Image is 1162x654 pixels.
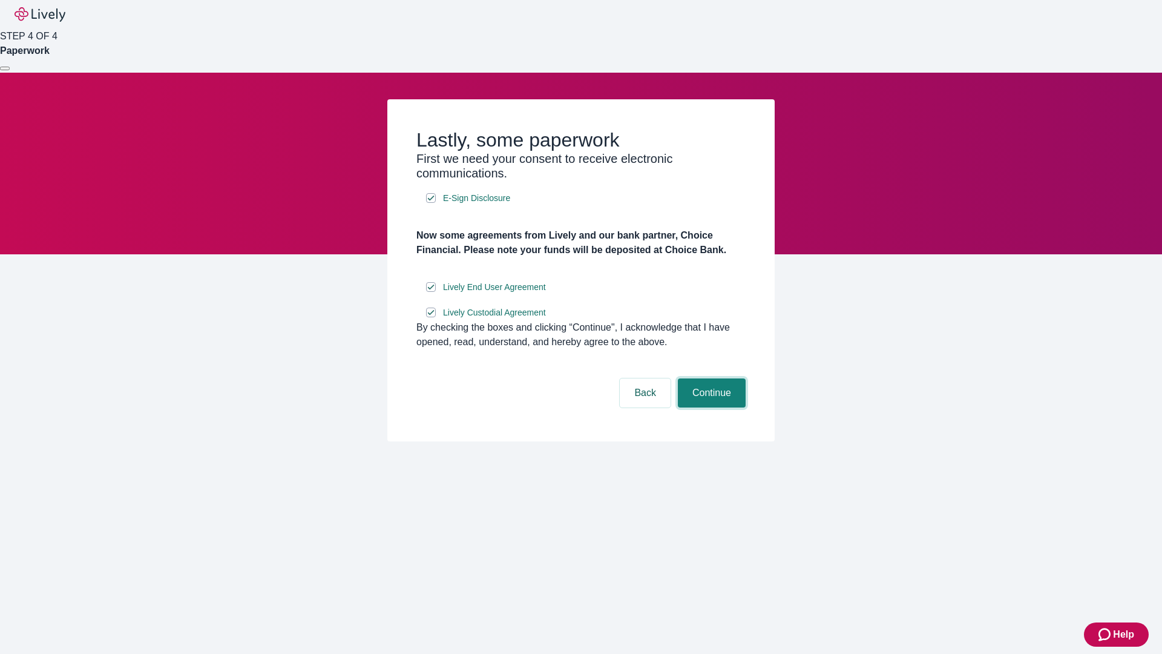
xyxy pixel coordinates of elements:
a: e-sign disclosure document [441,305,548,320]
span: E-Sign Disclosure [443,192,510,205]
div: By checking the boxes and clicking “Continue", I acknowledge that I have opened, read, understand... [416,320,746,349]
h2: Lastly, some paperwork [416,128,746,151]
button: Continue [678,378,746,408]
button: Zendesk support iconHelp [1084,623,1149,647]
img: Lively [15,7,65,22]
h3: First we need your consent to receive electronic communications. [416,151,746,180]
span: Lively Custodial Agreement [443,306,546,319]
span: Help [1113,627,1134,642]
a: e-sign disclosure document [441,191,513,206]
span: Lively End User Agreement [443,281,546,294]
h4: Now some agreements from Lively and our bank partner, Choice Financial. Please note your funds wi... [416,228,746,257]
a: e-sign disclosure document [441,280,548,295]
svg: Zendesk support icon [1098,627,1113,642]
button: Back [620,378,671,408]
